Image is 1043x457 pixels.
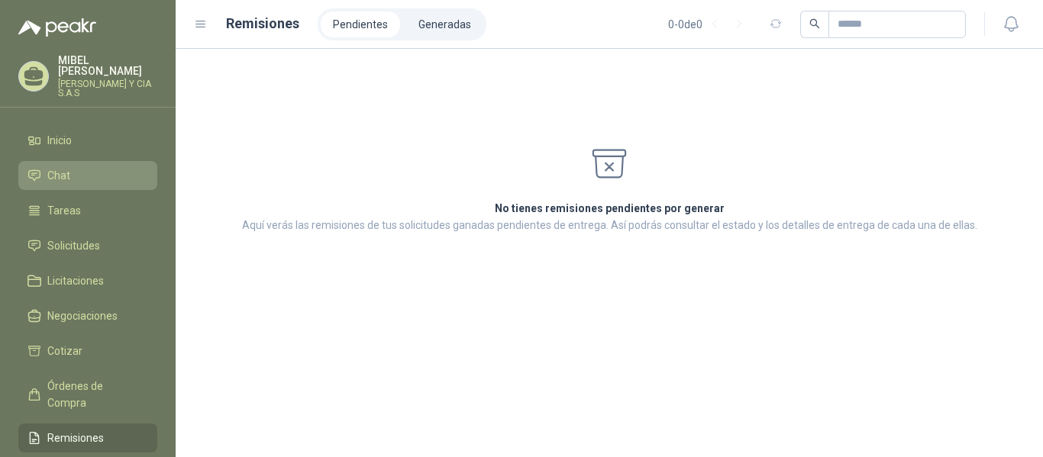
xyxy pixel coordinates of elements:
strong: No tienes remisiones pendientes por generar [495,202,725,214]
span: Negociaciones [47,307,118,324]
div: 0 - 0 de 0 [668,12,751,37]
span: Remisiones [47,430,104,446]
a: Órdenes de Compra [18,372,157,417]
a: Solicitudes [18,231,157,260]
img: Logo peakr [18,18,96,37]
a: Generadas [406,11,483,37]
a: Chat [18,161,157,190]
span: Órdenes de Compra [47,378,143,411]
a: Cotizar [18,336,157,365]
a: Licitaciones [18,266,157,295]
span: Solicitudes [47,237,100,254]
a: Tareas [18,196,157,225]
a: Remisiones [18,423,157,452]
p: Aquí verás las remisiones de tus solicitudes ganadas pendientes de entrega. Así podrás consultar ... [242,217,977,233]
a: Negociaciones [18,301,157,330]
p: [PERSON_NAME] Y CIA S.A.S [58,79,157,98]
span: Licitaciones [47,272,104,289]
span: Chat [47,167,70,184]
span: Tareas [47,202,81,219]
p: MIBEL [PERSON_NAME] [58,55,157,76]
span: Inicio [47,132,72,149]
span: search [809,18,820,29]
a: Inicio [18,126,157,155]
h1: Remisiones [226,13,299,34]
a: Pendientes [321,11,400,37]
span: Cotizar [47,343,82,359]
